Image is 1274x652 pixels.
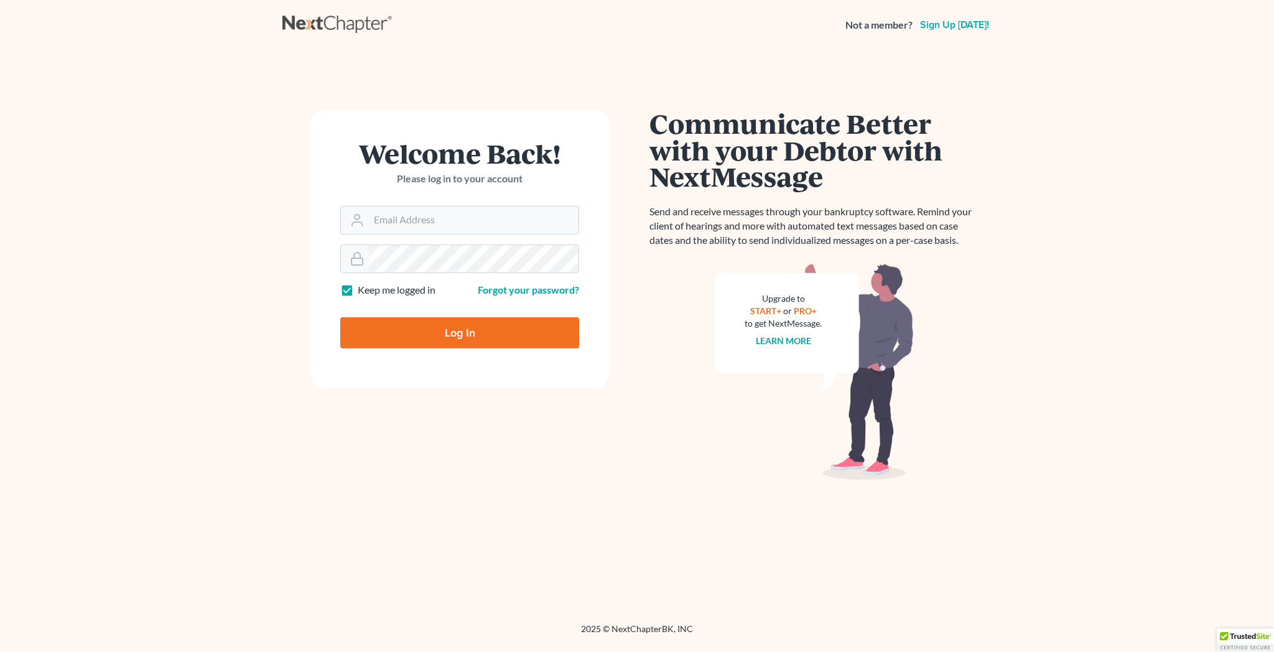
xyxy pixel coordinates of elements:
strong: Not a member? [845,18,913,32]
div: TrustedSite Certified [1217,628,1274,652]
div: Upgrade to [745,292,822,305]
a: START+ [750,305,781,316]
label: Keep me logged in [358,283,435,297]
a: PRO+ [794,305,817,316]
p: Send and receive messages through your bankruptcy software. Remind your client of hearings and mo... [649,205,979,248]
input: Log In [340,317,579,348]
img: nextmessage_bg-59042aed3d76b12b5cd301f8e5b87938c9018125f34e5fa2b7a6b67550977c72.svg [715,263,914,480]
h1: Communicate Better with your Debtor with NextMessage [649,110,979,190]
div: 2025 © NextChapterBK, INC [282,623,992,645]
h1: Welcome Back! [340,140,579,167]
a: Sign up [DATE]! [918,20,992,30]
span: or [783,305,792,316]
p: Please log in to your account [340,172,579,186]
a: Learn more [756,335,811,346]
input: Email Address [369,207,579,234]
a: Forgot your password? [478,284,579,296]
div: to get NextMessage. [745,317,822,330]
